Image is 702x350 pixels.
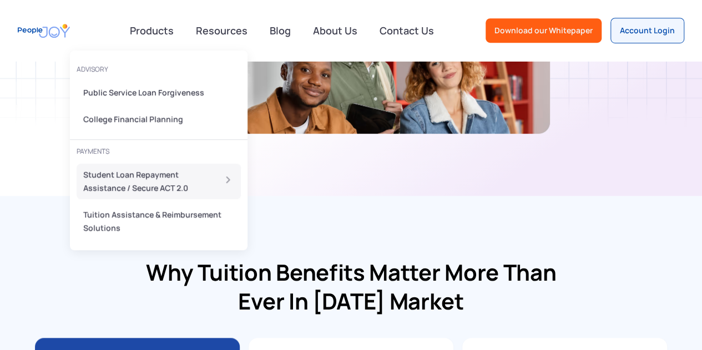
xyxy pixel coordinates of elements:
[373,18,441,43] a: Contact Us
[486,18,602,43] a: Download our Whitepaper
[189,18,254,43] a: Resources
[77,204,241,239] a: Tuition Assistance & Reimbursement Solutions
[70,42,248,250] nav: Products
[77,164,241,199] a: Student Loan Repayment Assistance / Secure ACT 2.0
[83,168,208,195] div: Student Loan Repayment Assistance / Secure ACT 2.0
[18,18,70,43] a: home
[83,86,228,99] div: Public Service Loan Forgiveness
[130,258,572,316] h2: Why Tuition Benefits Matter More Than Ever in [DATE] Market
[77,62,241,77] div: advisory
[77,108,241,130] a: College Financial Planning
[620,25,675,36] div: Account Login
[494,25,593,36] div: Download our Whitepaper
[83,113,228,126] div: College Financial Planning
[610,18,684,43] a: Account Login
[263,18,297,43] a: Blog
[306,18,364,43] a: About Us
[77,82,241,104] a: Public Service Loan Forgiveness
[123,19,180,42] div: Products
[83,208,228,235] div: Tuition Assistance & Reimbursement Solutions
[77,144,241,159] div: PAYMENTS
